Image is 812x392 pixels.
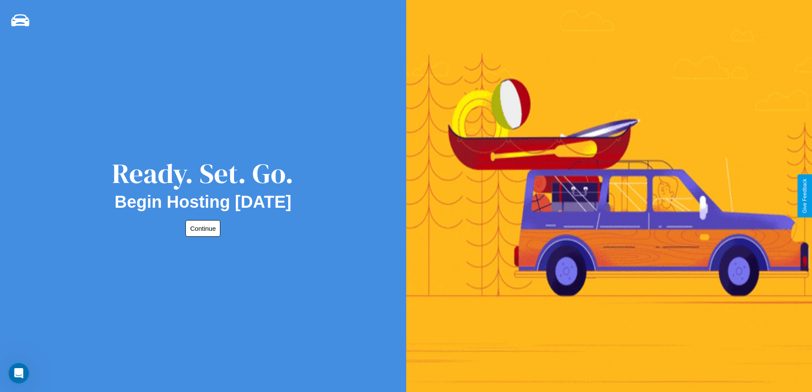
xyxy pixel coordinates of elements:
[9,363,29,383] iframe: Intercom live chat
[802,179,808,213] div: Give Feedback
[112,154,294,192] div: Ready. Set. Go.
[115,192,292,212] h2: Begin Hosting [DATE]
[185,220,220,237] button: Continue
